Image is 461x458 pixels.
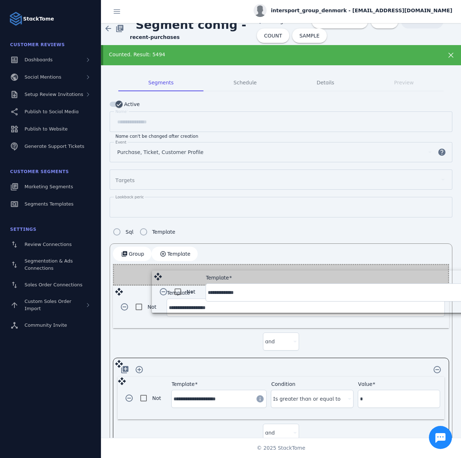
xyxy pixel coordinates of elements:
[9,12,23,26] img: Logo image
[129,251,144,256] span: Group
[257,28,289,43] button: COUNT
[25,282,82,287] span: Sales Order Connections
[23,15,54,23] strong: StackTome
[265,337,275,346] span: and
[4,237,97,252] a: Review Connections
[115,140,128,144] mat-label: Events
[371,14,398,28] button: SAVE
[115,109,127,114] mat-label: Name
[433,148,451,157] mat-icon: help
[4,196,97,212] a: Segments Templates
[4,104,97,120] a: Publish to Social Media
[167,251,190,256] span: Template
[317,80,334,85] span: Details
[117,148,203,157] span: Purchase, Ticket, Customer Profile
[172,381,195,387] mat-label: Template
[130,34,180,40] strong: recent-purchases
[115,177,135,183] mat-label: Targets
[271,7,452,14] span: intersport_group_denmark - [EMAIL_ADDRESS][DOMAIN_NAME]
[151,228,175,236] label: Template
[115,24,124,33] mat-icon: library_books
[4,179,97,195] a: Marketing Segments
[110,225,175,239] mat-radio-group: Segment config type
[25,242,72,247] span: Review Connections
[4,277,97,293] a: Sales Order Connections
[312,14,368,28] button: DISCARD DRAFT
[152,247,198,261] button: Template
[10,42,65,47] span: Customer Reviews
[148,80,174,85] span: Segments
[299,33,320,38] span: SAMPLE
[25,126,67,132] span: Publish to Website
[257,444,306,452] span: © 2025 StackTome
[358,381,373,387] mat-label: Value
[206,275,229,281] mat-label: Template
[4,254,97,276] a: Segmentation & Ads Connections
[174,395,251,403] input: Template
[113,247,152,261] button: Group
[151,394,161,402] label: Not
[169,303,443,312] input: Template
[265,428,275,437] span: and
[273,395,341,403] span: Is greater than or equal to
[110,142,452,169] mat-form-field: Segment events
[25,92,83,97] span: Setup Review Invitations
[115,132,198,139] mat-hint: Name can't be changed after creation
[25,184,73,189] span: Marketing Segments
[10,169,69,174] span: Customer Segments
[110,169,452,197] mat-form-field: Segment targets
[123,100,140,109] label: Active
[110,111,452,139] mat-form-field: Segment name
[130,12,252,38] span: Segment config -
[124,228,133,236] label: Sql
[25,201,74,207] span: Segments Templates
[25,322,67,328] span: Community Invite
[25,258,73,271] span: Segmentation & Ads Connections
[146,303,157,311] label: Not
[233,80,256,85] span: Schedule
[292,28,327,43] button: SAMPLE
[4,121,97,137] a: Publish to Website
[271,381,295,387] mat-label: Condition
[254,4,267,17] img: profile.jpg
[378,19,391,24] span: SAVE
[264,33,282,38] span: COUNT
[115,195,147,199] mat-label: Lookback period
[4,138,97,154] a: Generate Support Tickets
[109,51,421,58] div: Counted. Result: 5494
[25,299,71,311] span: Custom Sales Order Import
[256,395,264,403] mat-icon: info
[25,144,84,149] span: Generate Support Tickets
[25,109,79,114] span: Publish to Social Media
[167,290,190,296] mat-label: Template
[10,227,36,232] span: Settings
[25,74,61,80] span: Social Mentions
[4,317,97,333] a: Community Invite
[25,57,53,62] span: Dashboards
[254,4,452,17] button: intersport_group_denmark - [EMAIL_ADDRESS][DOMAIN_NAME]
[319,19,361,24] span: DISCARD DRAFT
